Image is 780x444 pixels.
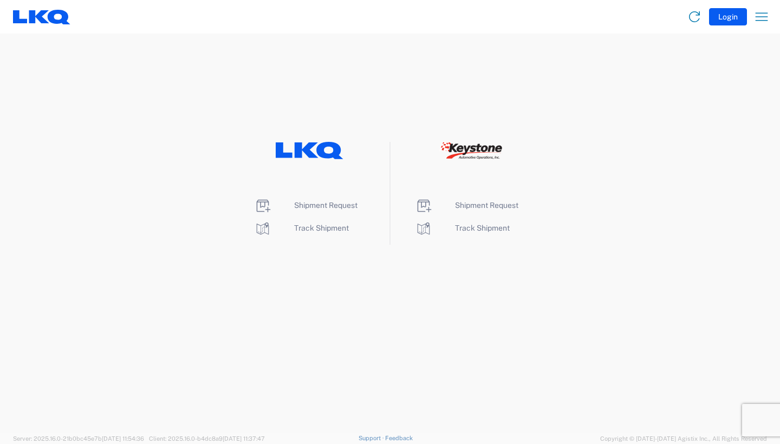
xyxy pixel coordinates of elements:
[254,201,357,210] a: Shipment Request
[359,435,386,441] a: Support
[149,435,265,442] span: Client: 2025.16.0-b4dc8a9
[294,224,349,232] span: Track Shipment
[709,8,747,25] button: Login
[600,434,767,443] span: Copyright © [DATE]-[DATE] Agistix Inc., All Rights Reserved
[102,435,144,442] span: [DATE] 11:54:36
[294,201,357,210] span: Shipment Request
[415,224,510,232] a: Track Shipment
[385,435,413,441] a: Feedback
[223,435,265,442] span: [DATE] 11:37:47
[13,435,144,442] span: Server: 2025.16.0-21b0bc45e7b
[254,224,349,232] a: Track Shipment
[415,201,518,210] a: Shipment Request
[455,224,510,232] span: Track Shipment
[455,201,518,210] span: Shipment Request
